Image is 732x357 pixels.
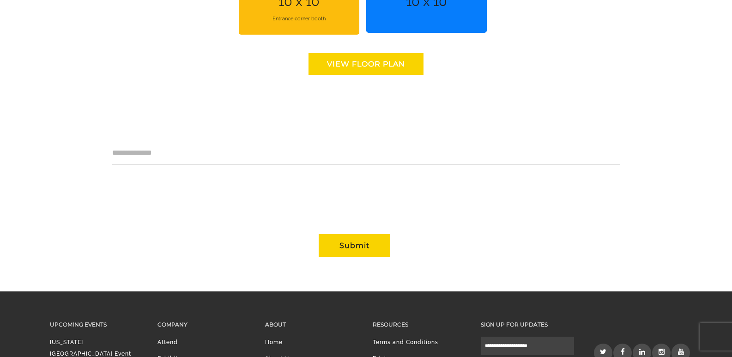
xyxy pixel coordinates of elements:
h3: Resources [373,319,466,330]
button: Submit [319,234,390,257]
h3: Upcoming Events [50,319,144,330]
a: Attend [157,339,178,345]
a: View floor Plan [309,53,423,75]
span: Entrance corner booth [244,6,354,31]
h3: Sign up for updates [481,319,575,330]
h3: About [265,319,359,330]
a: Terms and Conditions [373,339,438,345]
a: Home [265,339,283,345]
h3: Company [157,319,251,330]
